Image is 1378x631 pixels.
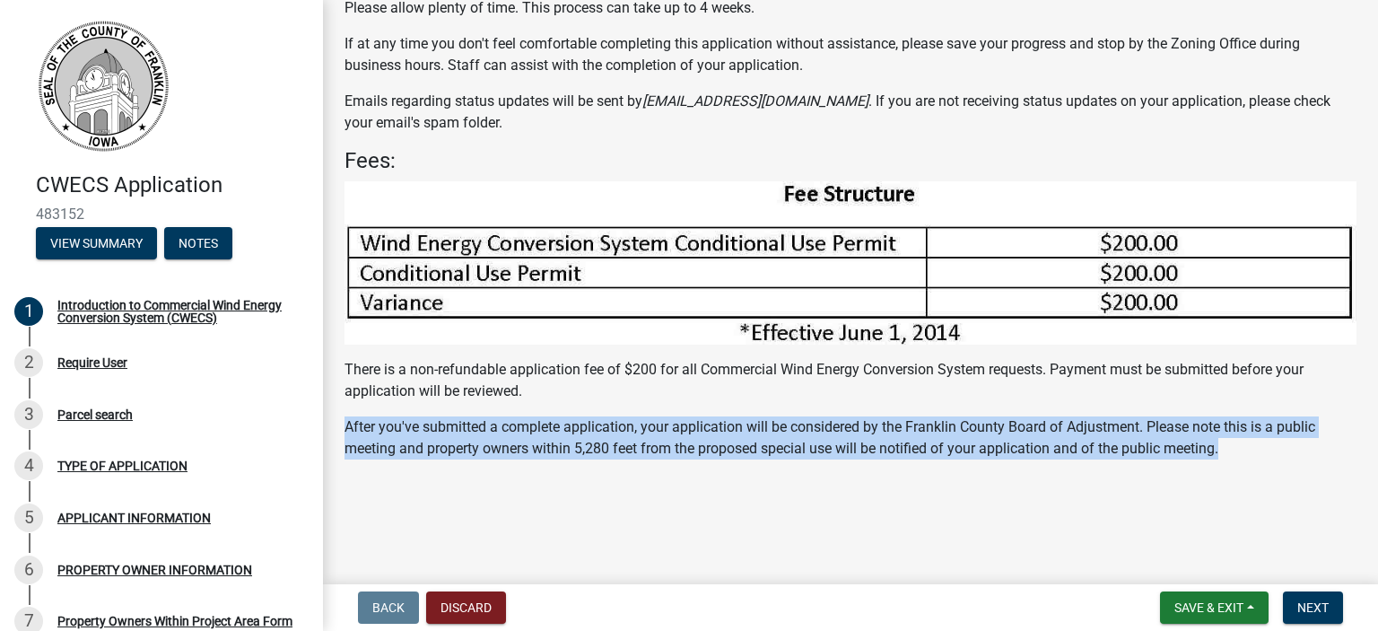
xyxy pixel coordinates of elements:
div: 5 [14,504,43,532]
button: View Summary [36,227,157,259]
div: APPLICANT INFORMATION [57,512,211,524]
div: 2 [14,348,43,377]
p: Emails regarding status updates will be sent by . If you are not receiving status updates on your... [344,91,1356,134]
p: There is a non-refundable application fee of $200 for all Commercial Wind Energy Conversion Syste... [344,359,1356,402]
span: Back [372,600,405,615]
p: If at any time you don't feel comfortable completing this application without assistance, please ... [344,33,1356,76]
button: Discard [426,592,506,624]
div: 6 [14,556,43,584]
span: Save & Exit [1174,600,1243,615]
div: 1 [14,297,43,326]
p: After you've submitted a complete application, your application will be considered by the Frankli... [344,416,1356,460]
button: Save & Exit [1160,592,1269,624]
div: Parcel search [57,408,133,421]
img: Franklin County, Iowa [36,19,170,153]
img: Fee_Structure_resize_798b475c-4e06-439c-bdcd-1ee777ec0459.jpg [344,181,1356,345]
wm-modal-confirm: Notes [164,237,232,251]
wm-modal-confirm: Summary [36,237,157,251]
div: Require User [57,356,127,369]
div: PROPERTY OWNER INFORMATION [57,564,252,576]
div: TYPE OF APPLICATION [57,460,188,472]
button: Next [1283,592,1343,624]
div: 3 [14,400,43,429]
div: 4 [14,451,43,480]
h4: CWECS Application [36,172,309,198]
span: Next [1297,600,1329,615]
div: Introduction to Commercial Wind Energy Conversion System (CWECS) [57,299,294,324]
h4: Fees: [344,148,1356,174]
button: Back [358,592,419,624]
div: Property Owners Within Project Area Form [57,615,292,627]
i: [EMAIL_ADDRESS][DOMAIN_NAME] [642,92,868,110]
span: 483152 [36,206,287,223]
button: Notes [164,227,232,259]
